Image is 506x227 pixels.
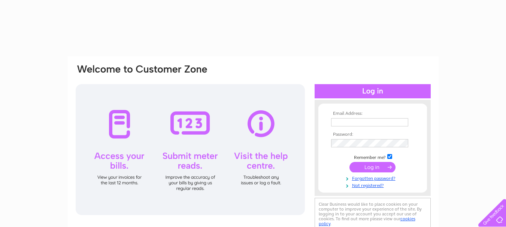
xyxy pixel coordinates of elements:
[331,174,416,181] a: Forgotten password?
[319,216,415,226] a: cookies policy
[329,132,416,137] th: Password:
[331,181,416,188] a: Not registered?
[329,153,416,160] td: Remember me?
[349,162,396,172] input: Submit
[329,111,416,116] th: Email Address:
